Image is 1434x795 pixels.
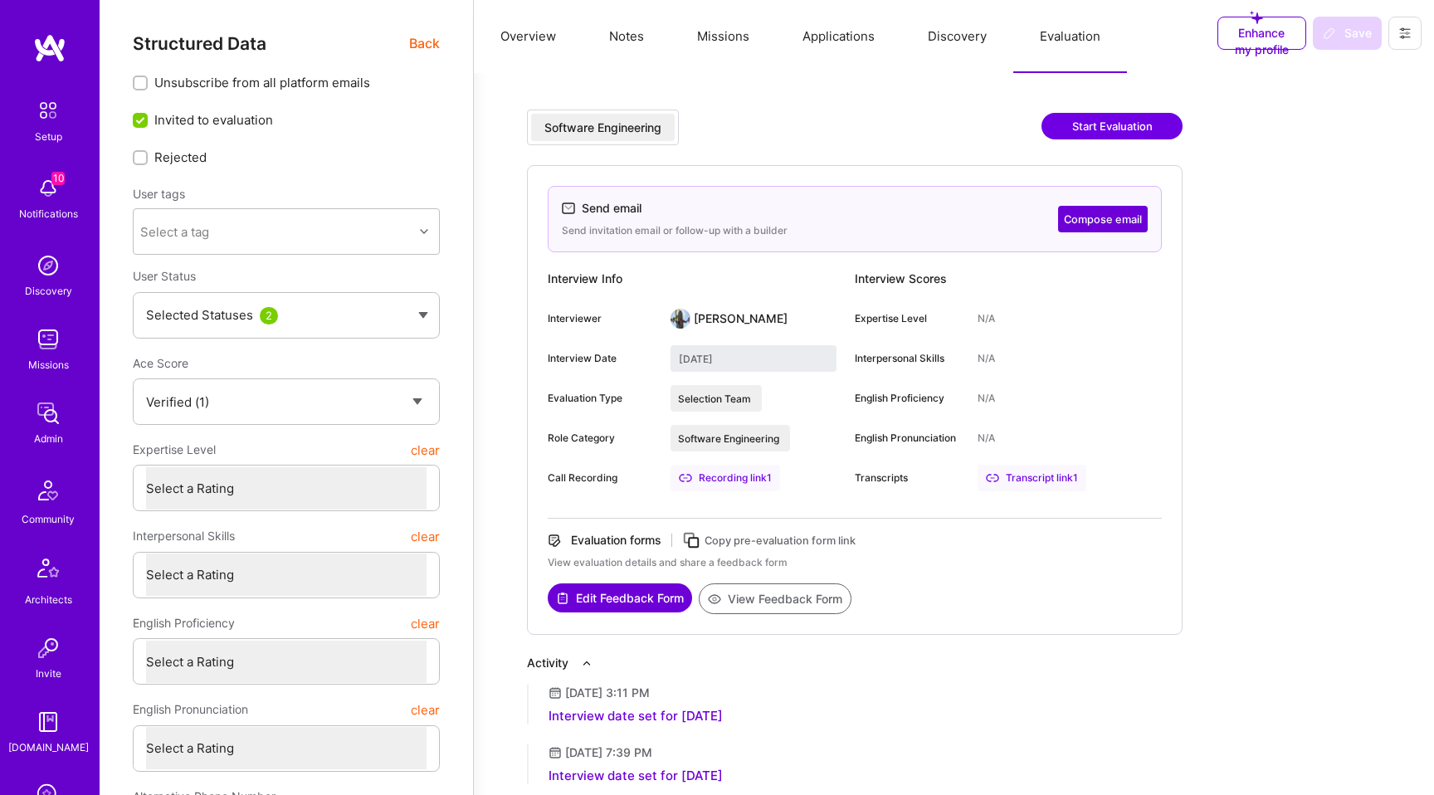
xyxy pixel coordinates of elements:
[855,471,964,485] div: Transcripts
[1217,17,1306,50] button: Enhance my profile
[855,266,1162,292] div: Interview Scores
[548,431,657,446] div: Role Category
[1235,8,1289,58] span: Enhance my profile
[51,172,65,185] span: 10
[133,695,248,724] span: English Pronunciation
[32,705,65,739] img: guide book
[33,33,66,63] img: logo
[682,531,701,550] i: icon Copy
[978,465,1086,491] a: Transcript link1
[694,310,788,327] div: [PERSON_NAME]
[548,471,657,485] div: Call Recording
[548,266,855,292] div: Interview Info
[34,430,63,447] div: Admin
[548,555,1162,570] div: View evaluation details and share a feedback form
[25,282,72,300] div: Discovery
[548,351,657,366] div: Interview Date
[32,172,65,205] img: bell
[671,465,780,491] div: Recording link 1
[28,551,68,591] img: Architects
[855,311,964,326] div: Expertise Level
[140,223,209,241] div: Select a tag
[705,532,856,549] div: Copy pre-evaluation form link
[133,356,188,370] span: Ace Score
[133,435,216,465] span: Expertise Level
[31,93,66,128] img: setup
[154,74,370,91] span: Unsubscribe from all platform emails
[133,33,266,54] span: Structured Data
[22,510,75,528] div: Community
[8,739,89,756] div: [DOMAIN_NAME]
[527,655,568,671] div: Activity
[855,351,964,366] div: Interpersonal Skills
[409,33,440,54] span: Back
[32,397,65,430] img: admin teamwork
[548,583,692,614] a: Edit Feedback Form
[699,583,851,614] button: View Feedback Form
[260,307,278,324] div: 2
[411,435,440,465] button: clear
[154,111,273,129] span: Invited to evaluation
[32,632,65,665] img: Invite
[548,391,657,406] div: Evaluation Type
[25,591,72,608] div: Architects
[671,309,690,329] img: User Avatar
[562,223,788,238] div: Send invitation email or follow-up with a builder
[146,307,253,323] span: Selected Statuses
[671,465,780,491] a: Recording link1
[978,351,995,366] div: N/A
[855,431,964,446] div: English Pronunciation
[411,695,440,724] button: clear
[565,685,650,701] div: [DATE] 3:11 PM
[133,521,235,551] span: Interpersonal Skills
[1058,206,1148,232] button: Compose email
[1250,11,1263,24] i: icon SuggestedTeams
[154,149,207,166] span: Rejected
[544,119,661,136] div: Software Engineering
[411,521,440,551] button: clear
[133,186,185,202] label: User tags
[978,311,995,326] div: N/A
[28,471,68,510] img: Community
[35,128,62,145] div: Setup
[855,391,964,406] div: English Proficiency
[411,608,440,638] button: clear
[418,312,428,319] img: caret
[36,665,61,682] div: Invite
[571,532,661,549] div: Evaluation forms
[548,311,657,326] div: Interviewer
[565,744,652,761] div: [DATE] 7:39 PM
[549,708,723,724] div: Interview date set for [DATE]
[582,200,641,217] div: Send email
[19,205,78,222] div: Notifications
[133,608,235,638] span: English Proficiency
[32,249,65,282] img: discovery
[548,583,692,612] button: Edit Feedback Form
[133,269,196,283] span: User Status
[978,431,995,446] div: N/A
[978,465,1086,491] div: Transcript link 1
[32,323,65,356] img: teamwork
[1041,113,1183,139] button: Start Evaluation
[549,768,723,784] div: Interview date set for [DATE]
[28,356,69,373] div: Missions
[978,391,995,406] div: N/A
[420,227,428,236] i: icon Chevron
